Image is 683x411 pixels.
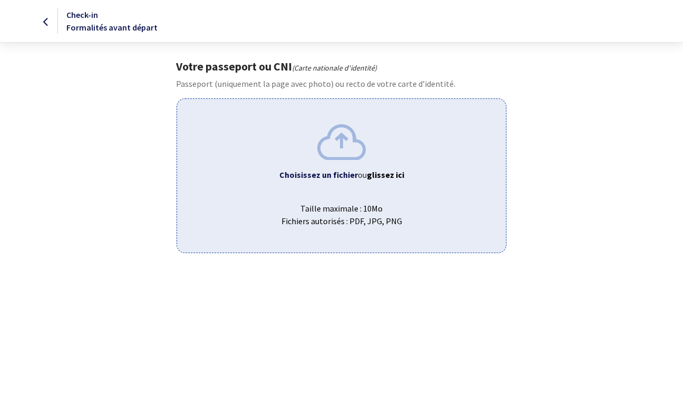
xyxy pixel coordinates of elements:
span: Check-in Formalités avant départ [66,9,158,33]
p: Passeport (uniquement la page avec photo) ou recto de votre carte d’identité. [176,77,506,90]
span: ou [358,169,404,180]
h1: Votre passeport ou CNI [176,59,506,73]
i: (Carte nationale d'identité) [292,63,377,73]
span: Taille maximale : 10Mo Fichiers autorisés : PDF, JPG, PNG [186,194,497,227]
img: upload.png [317,124,366,159]
b: glissez ici [367,169,404,180]
b: Choisissez un fichier [279,169,358,180]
